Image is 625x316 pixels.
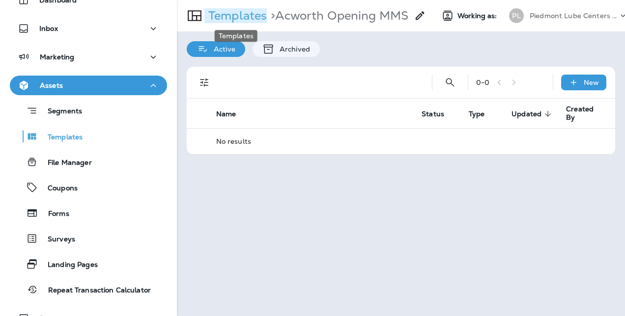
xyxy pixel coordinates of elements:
button: Surveys [10,228,167,249]
button: Forms [10,203,167,223]
div: PL [509,8,524,23]
button: Landing Pages [10,254,167,274]
p: Marketing [40,53,74,61]
span: Type [469,109,498,118]
button: Marketing [10,47,167,67]
div: Templates [215,30,257,42]
p: Inbox [39,25,58,32]
button: Templates [10,126,167,147]
button: Inbox [10,19,167,38]
span: Updated [511,109,554,118]
p: Assets [40,81,63,89]
button: Search Templates [440,73,460,92]
p: Coupons [38,184,78,193]
button: Coupons [10,177,167,198]
span: Updated [511,110,541,118]
span: Name [216,109,249,118]
p: Active [209,45,235,53]
td: No results [208,128,611,154]
p: Repeat Transaction Calculator [38,286,151,295]
div: 0 - 0 [476,79,489,86]
p: File Manager [38,158,92,168]
span: Name [216,110,236,118]
span: Working as: [457,12,499,20]
p: Piedmont Lube Centers LLC [530,12,618,20]
p: New [584,79,599,86]
p: Templates [204,8,267,23]
button: Assets [10,76,167,95]
span: Created By [566,105,606,122]
p: Acworth Opening MMS [267,8,408,23]
span: Created By [566,105,594,122]
button: Segments [10,100,167,121]
p: Surveys [38,235,75,244]
span: Type [469,110,485,118]
p: Forms [38,210,69,219]
p: Landing Pages [38,261,98,270]
p: Segments [38,107,82,117]
p: Archived [275,45,310,53]
button: Repeat Transaction Calculator [10,279,167,300]
span: Status [422,110,444,118]
p: Templates [38,133,83,142]
button: File Manager [10,152,167,172]
span: Status [422,109,457,118]
button: Filters [195,73,214,92]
